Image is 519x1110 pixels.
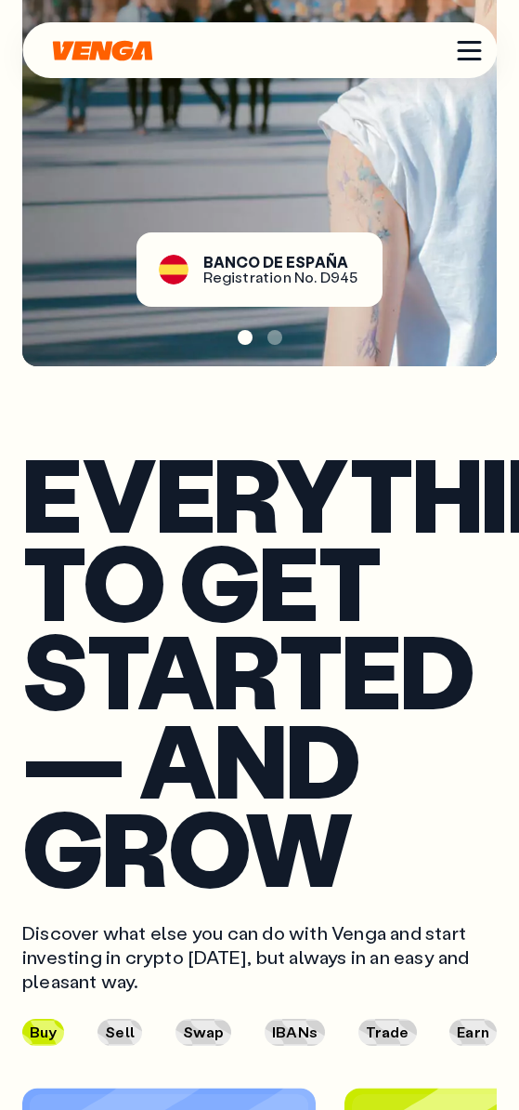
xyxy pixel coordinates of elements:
span: C [236,255,248,270]
span: S [295,255,305,270]
svg: Home [50,40,154,61]
span: O [248,255,260,270]
span: i [269,270,273,284]
span: D [263,255,274,270]
span: e [213,270,222,284]
span: t [263,270,269,284]
span: A [214,255,225,270]
span: g [222,270,231,284]
button: Trade [358,1019,417,1046]
span: s [235,270,242,284]
span: N [225,255,236,270]
span: a [255,270,263,284]
span: . [314,270,317,284]
span: Ñ [326,255,337,270]
button: Buy [22,1019,64,1046]
span: A [337,255,348,270]
span: 9 [331,270,340,284]
span: E [286,255,295,270]
span: o [273,270,282,284]
button: IBANs [265,1019,325,1046]
button: Sell [97,1019,142,1046]
span: 5 [349,270,357,284]
span: i [231,270,235,284]
button: Menu [454,35,484,65]
span: A [315,255,326,270]
span: P [305,255,315,270]
span: B [203,255,214,270]
span: N [294,270,305,284]
span: r [250,270,255,284]
span: R [203,270,213,284]
button: Swap [175,1019,232,1046]
span: o [305,270,314,284]
h2: Everything to get started — and grow [22,448,497,891]
span: E [274,255,283,270]
span: t [242,270,249,284]
span: D [320,270,331,284]
button: Earn [449,1019,497,1046]
p: Discover what else you can do with Venga and start investing in crypto [DATE], but always in an e... [22,920,497,993]
span: 4 [340,270,349,284]
img: flag-es [159,255,188,284]
span: n [283,270,292,284]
